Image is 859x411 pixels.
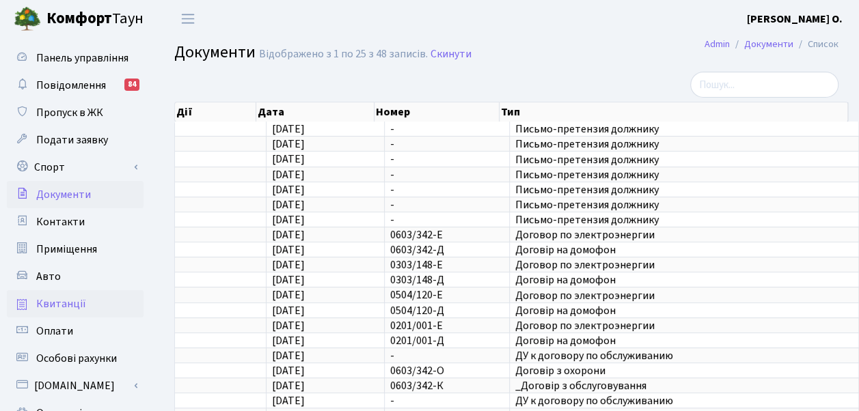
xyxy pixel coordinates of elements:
[515,124,853,134] span: Письмо-претензия должнику
[390,137,394,152] span: -
[515,290,853,301] span: Договор по электроэнергии
[515,395,853,406] span: ДУ к договору по обслуживанию
[515,259,853,270] span: Договор по электроэнергии
[390,212,394,227] span: -
[390,182,394,197] span: -
[175,102,256,122] th: Дії
[515,229,853,240] span: Договор по электроэнергии
[7,208,144,236] a: Контакти
[36,324,73,339] span: Оплати
[515,350,853,361] span: ДУ к договору по обслуживанию
[390,122,394,137] span: -
[7,345,144,372] a: Особові рахунки
[36,269,61,284] span: Авто
[272,318,305,333] span: [DATE]
[7,126,144,154] a: Подати заявку
[515,154,853,165] span: Письмо-претензия должнику
[272,393,305,408] span: [DATE]
[515,139,853,150] span: Письмо-претензия должнику
[515,274,853,285] span: Договір на домофон
[7,181,144,208] a: Документи
[515,169,853,180] span: Письмо-претензия должнику
[36,242,97,257] span: Приміщення
[390,257,443,272] span: 0303/148-Е
[390,227,443,242] span: 0603/342-Е
[36,351,117,366] span: Особові рахунки
[7,236,144,263] a: Приміщення
[272,242,305,257] span: [DATE]
[124,79,139,91] div: 84
[272,182,305,197] span: [DATE]
[390,333,444,348] span: 0201/001-Д
[36,78,106,93] span: Повідомлення
[7,317,144,345] a: Оплати
[515,320,853,331] span: Договор по электроэнергии
[272,272,305,287] span: [DATE]
[36,132,108,147] span: Подати заявку
[256,102,374,122] th: Дата
[272,152,305,167] span: [DATE]
[515,199,853,210] span: Письмо-претензия должнику
[272,378,305,393] span: [DATE]
[7,99,144,126] a: Пропуск в ЖК
[272,137,305,152] span: [DATE]
[46,8,112,29] b: Комфорт
[272,167,305,182] span: [DATE]
[515,244,853,255] span: Договір на домофон
[36,187,91,202] span: Документи
[515,184,853,195] span: Письмо-претензия должнику
[747,12,843,27] b: [PERSON_NAME] О.
[36,51,128,66] span: Панель управління
[390,242,444,257] span: 0603/342-Д
[431,48,472,61] a: Скинути
[7,263,144,290] a: Авто
[390,167,394,182] span: -
[390,378,444,393] span: 0603/342-К
[390,197,394,212] span: -
[36,214,85,229] span: Контакти
[36,296,86,311] span: Квитанції
[390,272,444,287] span: 0303/148-Д
[390,363,444,378] span: 0603/342-О
[390,393,394,408] span: -
[793,37,838,52] li: Список
[272,212,305,227] span: [DATE]
[259,48,428,61] div: Відображено з 1 по 25 з 48 записів.
[705,37,730,51] a: Admin
[7,154,144,181] a: Спорт
[515,380,853,391] span: _Договір з обслуговування
[7,72,144,99] a: Повідомлення84
[272,257,305,272] span: [DATE]
[7,44,144,72] a: Панель управління
[744,37,793,51] a: Документи
[272,288,305,303] span: [DATE]
[515,335,853,346] span: Договір на домофон
[272,197,305,212] span: [DATE]
[272,333,305,348] span: [DATE]
[515,214,853,225] span: Письмо-претензия должнику
[390,348,394,363] span: -
[272,227,305,242] span: [DATE]
[7,290,144,317] a: Квитанції
[14,5,41,33] img: logo.png
[515,365,853,376] span: Договір з охорони
[515,305,853,316] span: Договір на домофон
[174,40,256,64] span: Документи
[390,288,443,303] span: 0504/120-Е
[390,318,443,333] span: 0201/001-Е
[36,105,103,120] span: Пропуск в ЖК
[272,363,305,378] span: [DATE]
[171,8,205,30] button: Переключити навігацію
[272,122,305,137] span: [DATE]
[46,8,144,31] span: Таун
[272,303,305,318] span: [DATE]
[684,30,859,59] nav: breadcrumb
[390,303,444,318] span: 0504/120-Д
[374,102,500,122] th: Номер
[7,372,144,399] a: [DOMAIN_NAME]
[272,348,305,363] span: [DATE]
[747,11,843,27] a: [PERSON_NAME] О.
[690,72,838,98] input: Пошук...
[390,152,394,167] span: -
[500,102,848,122] th: Тип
